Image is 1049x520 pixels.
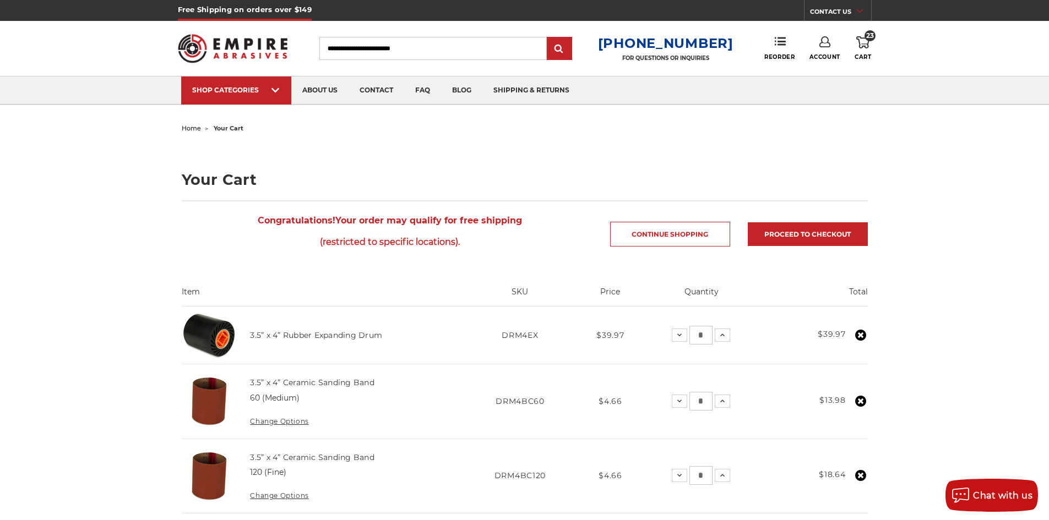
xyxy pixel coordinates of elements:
th: Quantity [639,286,763,306]
a: blog [441,76,482,105]
span: Cart [855,53,871,61]
a: Change Options [250,491,308,500]
a: shipping & returns [482,76,580,105]
th: Price [581,286,640,306]
span: $4.66 [599,396,622,406]
strong: Congratulations! [258,215,335,226]
button: Chat with us [945,479,1038,512]
img: 3.5 inch rubber expanding drum for sanding belt [182,308,237,363]
strong: $39.97 [818,329,845,339]
span: $4.66 [599,470,622,480]
span: Reorder [764,53,795,61]
span: Chat with us [973,490,1032,501]
span: Account [809,53,840,61]
dd: 120 (Fine) [250,467,286,478]
img: 3.5x4 inch ceramic sanding band for expanding rubber drum [182,374,237,429]
span: 23 [865,30,876,41]
span: DRM4EX [502,330,538,340]
strong: $18.64 [819,469,845,479]
a: faq [404,76,441,105]
th: Item [182,286,459,306]
span: DRM4BC120 [494,470,546,480]
span: Your order may qualify for free shipping [182,210,599,253]
a: about us [291,76,349,105]
a: 3.5” x 4” Ceramic Sanding Band [250,452,374,462]
a: Continue Shopping [610,222,730,247]
strong: $13.98 [819,395,845,405]
th: Total [764,286,868,306]
div: SHOP CATEGORIES [192,86,280,94]
th: SKU [459,286,581,306]
a: CONTACT US [810,6,871,21]
a: 23 Cart [855,36,871,61]
input: 3.5” x 4” Ceramic Sanding Band Quantity: [689,392,713,410]
a: [PHONE_NUMBER] [598,35,733,51]
span: DRM4BC60 [496,396,545,406]
span: your cart [214,124,243,132]
a: Reorder [764,36,795,60]
input: 3.5” x 4” Ceramic Sanding Band Quantity: [689,466,713,485]
a: Proceed to checkout [748,222,868,246]
input: 3.5” x 4” Rubber Expanding Drum Quantity: [689,326,713,344]
a: home [182,124,201,132]
input: Submit [548,38,570,60]
span: $39.97 [596,330,624,340]
p: FOR QUESTIONS OR INQUIRIES [598,54,733,62]
a: Change Options [250,417,308,425]
span: (restricted to specific locations). [182,231,599,253]
dd: 60 (Medium) [250,392,300,404]
a: 3.5” x 4” Rubber Expanding Drum [250,330,382,340]
a: 3.5” x 4” Ceramic Sanding Band [250,377,374,387]
a: contact [349,76,404,105]
h1: Your Cart [182,172,868,187]
img: Empire Abrasives [178,27,288,70]
img: 3.5x4 inch ceramic sanding band for expanding rubber drum [182,448,237,503]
